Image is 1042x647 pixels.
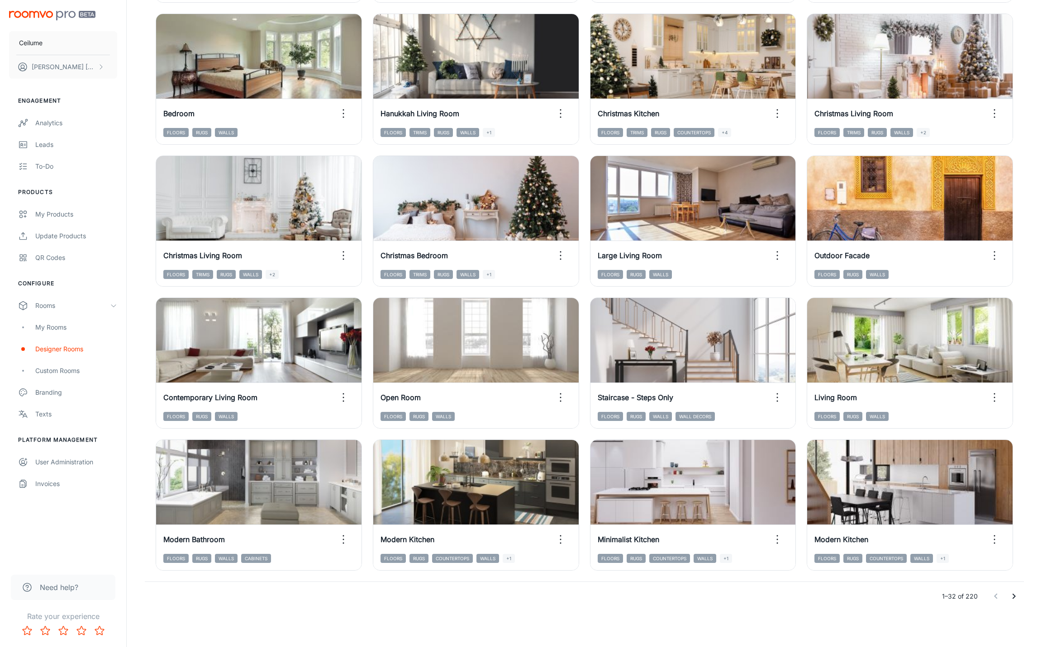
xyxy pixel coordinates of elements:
h6: Christmas Kitchen [598,108,659,119]
p: 1–32 of 220 [942,591,978,601]
div: Rooms [35,301,110,311]
div: Leads [35,140,117,150]
span: +4 [718,128,731,137]
div: Analytics [35,118,117,128]
h6: Hanukkah Living Room [381,108,459,119]
span: Rugs [434,128,453,137]
span: Floors [163,270,189,279]
span: Countertops [649,554,690,563]
span: Floors [598,128,623,137]
span: Walls [239,270,262,279]
span: Floors [814,554,840,563]
span: Floors [163,412,189,421]
h6: Staircase - Steps Only [598,392,673,403]
span: Trims [409,128,430,137]
div: To-do [35,161,117,171]
div: Branding [35,387,117,397]
span: Trims [627,128,647,137]
span: Trims [409,270,430,279]
span: +1 [937,554,949,563]
span: Walls [866,270,889,279]
h6: Outdoor Facade [814,250,870,261]
h6: Christmas Living Room [814,108,893,119]
span: Rugs [843,554,862,563]
span: Floors [381,412,406,421]
span: +1 [503,554,515,563]
p: [PERSON_NAME] [PERSON_NAME] [32,62,95,72]
span: Floors [598,554,623,563]
span: Trims [843,128,864,137]
button: [PERSON_NAME] [PERSON_NAME] [9,55,117,79]
div: Update Products [35,231,117,241]
span: Floors [814,412,840,421]
span: Cabinets [241,554,271,563]
span: Rugs [627,412,646,421]
span: Rugs [843,270,862,279]
h6: Open Room [381,392,421,403]
span: Countertops [674,128,714,137]
div: User Administration [35,457,117,467]
span: Walls [694,554,716,563]
p: Ceilume [19,38,43,48]
span: Walls [866,412,889,421]
span: +2 [917,128,930,137]
span: Wall Decors [676,412,715,421]
h6: Living Room [814,392,857,403]
span: Rugs [868,128,887,137]
span: Walls [215,128,238,137]
div: Invoices [35,479,117,489]
span: Floors [381,554,406,563]
h6: Modern Kitchen [381,534,434,545]
img: Roomvo PRO Beta [9,11,95,20]
span: Floors [381,128,406,137]
span: Floors [163,554,189,563]
span: Walls [432,412,455,421]
span: Floors [814,128,840,137]
button: Go to next page [1005,587,1023,605]
div: My Rooms [35,322,117,332]
h6: Bedroom [163,108,195,119]
span: Walls [457,270,479,279]
span: +1 [720,554,732,563]
div: Custom Rooms [35,366,117,376]
button: Rate 3 star [54,622,72,640]
span: Walls [215,412,238,421]
span: Walls [457,128,479,137]
h6: Christmas Bedroom [381,250,448,261]
span: +1 [483,128,495,137]
span: Rugs [217,270,236,279]
h6: Modern Bathroom [163,534,225,545]
h6: Christmas Living Room [163,250,242,261]
span: Rugs [192,412,211,421]
span: Rugs [434,270,453,279]
div: Texts [35,409,117,419]
span: Walls [649,412,672,421]
span: Rugs [627,270,646,279]
span: Rugs [192,554,211,563]
span: Floors [598,412,623,421]
span: Trims [192,270,213,279]
span: Need help? [40,582,78,593]
span: Floors [163,128,189,137]
p: Rate your experience [7,611,119,622]
button: Rate 5 star [90,622,109,640]
button: Ceilume [9,31,117,55]
div: My Products [35,209,117,219]
span: Rugs [409,412,428,421]
h6: Minimalist Kitchen [598,534,659,545]
span: Countertops [432,554,473,563]
div: Designer Rooms [35,344,117,354]
h6: Contemporary Living Room [163,392,257,403]
span: +1 [483,270,495,279]
button: Rate 1 star [18,622,36,640]
span: Walls [890,128,913,137]
div: QR Codes [35,253,117,263]
span: Rugs [843,412,862,421]
button: Rate 2 star [36,622,54,640]
span: Walls [910,554,933,563]
span: Walls [476,554,499,563]
span: +2 [266,270,279,279]
span: Rugs [409,554,428,563]
span: Walls [649,270,672,279]
span: Rugs [627,554,646,563]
